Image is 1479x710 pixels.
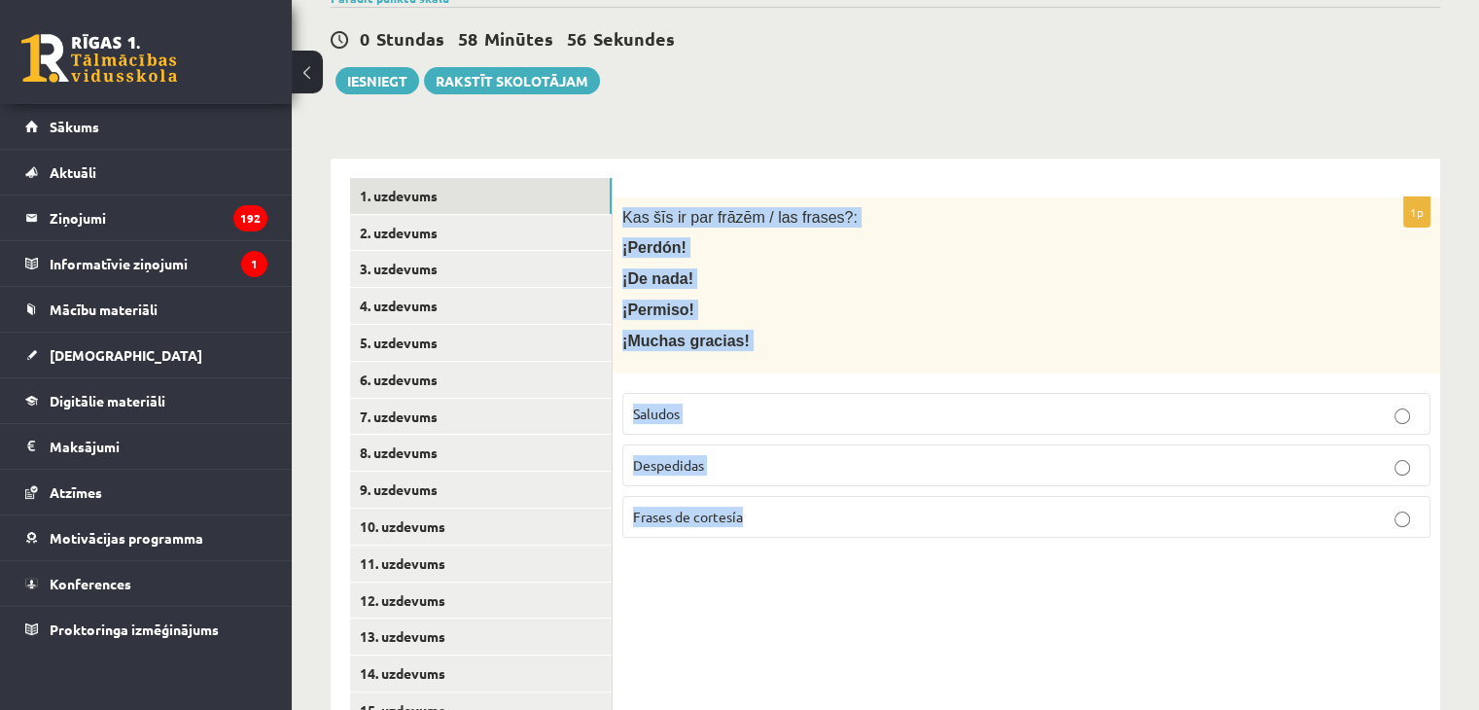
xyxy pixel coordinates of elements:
[350,583,612,619] a: 12. uzdevums
[350,362,612,398] a: 6. uzdevums
[233,205,267,231] i: 192
[424,67,600,94] a: Rakstīt skolotājam
[350,288,612,324] a: 4. uzdevums
[633,405,680,422] span: Saludos
[241,251,267,277] i: 1
[376,27,444,50] span: Stundas
[25,195,267,240] a: Ziņojumi192
[350,251,612,287] a: 3. uzdevums
[622,270,693,287] span: ¡De nada!
[25,333,267,377] a: [DEMOGRAPHIC_DATA]
[1394,512,1410,527] input: Frases de cortesía
[25,470,267,515] a: Atzīmes
[350,178,612,214] a: 1. uzdevums
[50,483,102,501] span: Atzīmes
[1394,408,1410,424] input: Saludos
[25,515,267,560] a: Motivācijas programma
[335,67,419,94] button: Iesniegt
[593,27,675,50] span: Sekundes
[25,104,267,149] a: Sākums
[50,195,267,240] legend: Ziņojumi
[50,118,99,135] span: Sākums
[622,302,694,318] span: ¡Permiso!
[50,529,203,547] span: Motivācijas programma
[350,619,612,655] a: 13. uzdevums
[350,472,612,508] a: 9. uzdevums
[25,287,267,332] a: Mācību materiāli
[25,561,267,606] a: Konferences
[633,508,743,525] span: Frases de cortesía
[50,163,96,181] span: Aktuāli
[633,456,704,474] span: Despedidas
[50,575,131,592] span: Konferences
[50,424,267,469] legend: Maksājumi
[50,621,219,638] span: Proktoringa izmēģinājums
[50,241,267,286] legend: Informatīvie ziņojumi
[50,301,158,318] span: Mācību materiāli
[1403,196,1430,228] p: 1p
[350,325,612,361] a: 5. uzdevums
[25,378,267,423] a: Digitālie materiāli
[350,435,612,471] a: 8. uzdevums
[1394,460,1410,476] input: Despedidas
[25,607,267,652] a: Proktoringa izmēģinājums
[622,333,750,349] span: ¡Muchas gracias!
[350,546,612,582] a: 11. uzdevums
[21,34,177,83] a: Rīgas 1. Tālmācības vidusskola
[50,346,202,364] span: [DEMOGRAPHIC_DATA]
[484,27,553,50] span: Minūtes
[622,239,687,256] span: ¡Perdón!
[622,209,858,226] span: Kas šīs ir par frāzēm / las frases?:
[350,399,612,435] a: 7. uzdevums
[350,215,612,251] a: 2. uzdevums
[360,27,370,50] span: 0
[458,27,477,50] span: 58
[567,27,586,50] span: 56
[50,392,165,409] span: Digitālie materiāli
[25,241,267,286] a: Informatīvie ziņojumi1
[350,656,612,692] a: 14. uzdevums
[25,424,267,469] a: Maksājumi
[25,150,267,195] a: Aktuāli
[350,509,612,545] a: 10. uzdevums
